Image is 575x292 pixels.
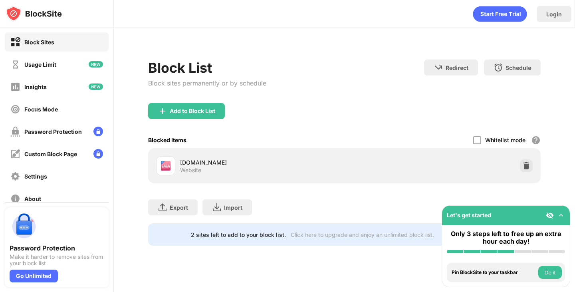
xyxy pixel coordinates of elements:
[452,270,536,275] div: Pin BlockSite to your taskbar
[10,104,20,114] img: focus-off.svg
[506,64,531,71] div: Schedule
[24,39,54,46] div: Block Sites
[10,244,104,252] div: Password Protection
[170,108,215,114] div: Add to Block List
[148,137,186,143] div: Blocked Items
[473,6,527,22] div: animation
[170,204,188,211] div: Export
[546,211,554,219] img: eye-not-visible.svg
[538,266,562,279] button: Do it
[447,230,565,245] div: Only 3 steps left to free up an extra hour each day!
[10,149,20,159] img: customize-block-page-off.svg
[546,11,562,18] div: Login
[447,212,491,219] div: Let's get started
[24,173,47,180] div: Settings
[24,106,58,113] div: Focus Mode
[557,211,565,219] img: omni-setup-toggle.svg
[191,231,286,238] div: 2 sites left to add to your block list.
[10,82,20,92] img: insights-off.svg
[93,127,103,136] img: lock-menu.svg
[93,149,103,159] img: lock-menu.svg
[291,231,434,238] div: Click here to upgrade and enjoy an unlimited block list.
[10,254,104,266] div: Make it harder to remove sites from your block list
[6,6,62,22] img: logo-blocksite.svg
[10,37,20,47] img: block-on.svg
[180,158,344,167] div: [DOMAIN_NAME]
[10,171,20,181] img: settings-off.svg
[148,79,266,87] div: Block sites permanently or by schedule
[485,137,525,143] div: Whitelist mode
[24,195,41,202] div: About
[224,204,242,211] div: Import
[10,60,20,70] img: time-usage-off.svg
[24,61,56,68] div: Usage Limit
[148,60,266,76] div: Block List
[24,83,47,90] div: Insights
[89,61,103,68] img: new-icon.svg
[446,64,468,71] div: Redirect
[24,128,82,135] div: Password Protection
[10,194,20,204] img: about-off.svg
[180,167,201,174] div: Website
[10,212,38,241] img: push-password-protection.svg
[161,161,171,171] img: favicons
[10,127,20,137] img: password-protection-off.svg
[89,83,103,90] img: new-icon.svg
[24,151,77,157] div: Custom Block Page
[10,270,58,282] div: Go Unlimited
